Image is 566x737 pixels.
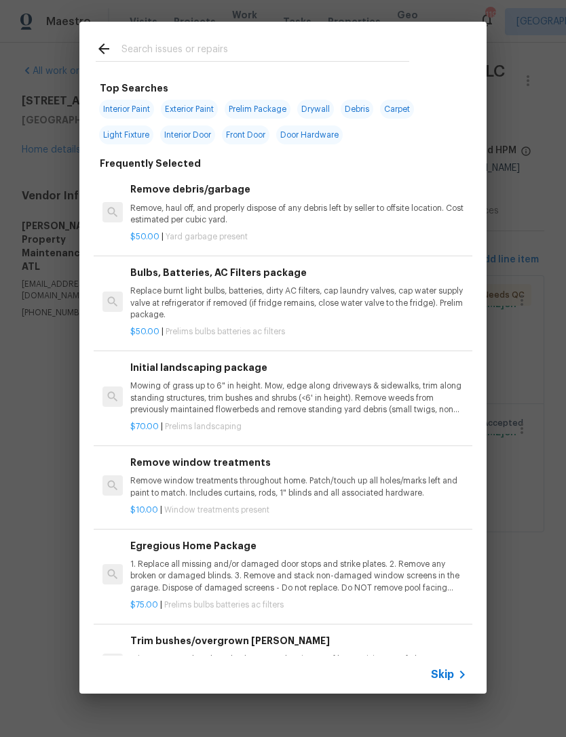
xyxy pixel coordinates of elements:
h6: Initial landscaping package [130,360,467,375]
span: Prelims bulbs batteries ac filters [166,327,285,336]
span: $70.00 [130,422,159,431]
span: Front Door [222,125,269,144]
span: Exterior Paint [161,100,218,119]
span: Carpet [380,100,414,119]
h6: Remove window treatments [130,455,467,470]
p: | [130,231,467,243]
span: $50.00 [130,327,159,336]
p: Mowing of grass up to 6" in height. Mow, edge along driveways & sidewalks, trim along standing st... [130,380,467,415]
span: Prelims landscaping [165,422,242,431]
span: $75.00 [130,601,158,609]
span: Skip [431,668,454,681]
p: Trim overgrown hegdes & bushes around perimeter of home giving 12" of clearance. Properly dispose... [130,654,467,677]
span: Debris [341,100,373,119]
p: | [130,421,467,433]
h6: Bulbs, Batteries, AC Filters package [130,265,467,280]
span: Window treatments present [164,506,269,514]
span: Light Fixture [99,125,153,144]
span: Yard garbage present [166,233,248,241]
span: $10.00 [130,506,158,514]
span: Interior Door [160,125,215,144]
span: Door Hardware [276,125,343,144]
p: | [130,326,467,338]
h6: Egregious Home Package [130,538,467,553]
p: | [130,504,467,516]
h6: Top Searches [100,81,168,96]
span: Drywall [297,100,334,119]
p: | [130,599,467,611]
p: 1. Replace all missing and/or damaged door stops and strike plates. 2. Remove any broken or damag... [130,559,467,593]
span: $50.00 [130,233,159,241]
span: Interior Paint [99,100,154,119]
p: Replace burnt light bulbs, batteries, dirty AC filters, cap laundry valves, cap water supply valv... [130,285,467,320]
p: Remove window treatments throughout home. Patch/touch up all holes/marks left and paint to match.... [130,475,467,498]
p: Remove, haul off, and properly dispose of any debris left by seller to offsite location. Cost est... [130,203,467,226]
h6: Frequently Selected [100,156,201,171]
h6: Trim bushes/overgrown [PERSON_NAME] [130,633,467,648]
input: Search issues or repairs [121,41,409,61]
h6: Remove debris/garbage [130,182,467,197]
span: Prelims bulbs batteries ac filters [164,601,284,609]
span: Prelim Package [225,100,290,119]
